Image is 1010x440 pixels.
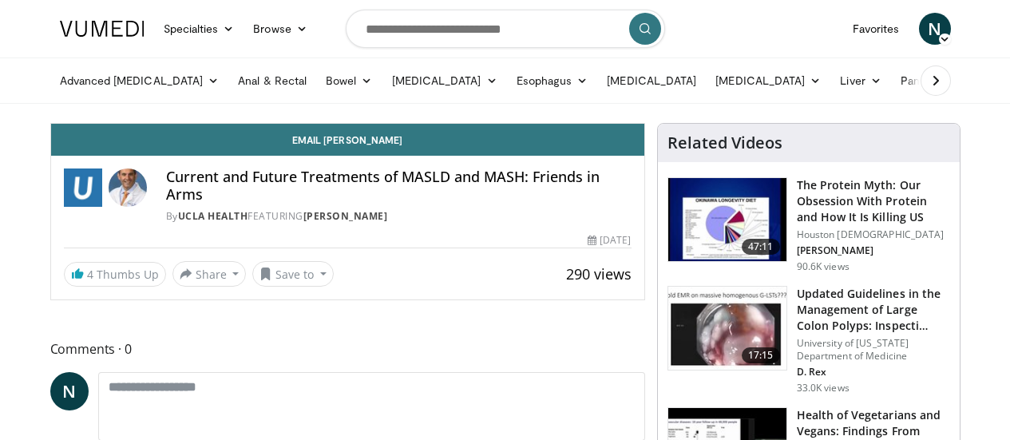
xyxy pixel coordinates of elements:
[154,13,244,45] a: Specialties
[797,244,950,257] p: [PERSON_NAME]
[919,13,951,45] a: N
[228,65,316,97] a: Anal & Rectal
[706,65,830,97] a: [MEDICAL_DATA]
[597,65,706,97] a: [MEDICAL_DATA]
[797,286,950,334] h3: Updated Guidelines in the Management of Large Colon Polyps: Inspecti…
[742,347,780,363] span: 17:15
[303,209,388,223] a: [PERSON_NAME]
[172,261,247,287] button: Share
[166,168,632,203] h4: Current and Future Treatments of MASLD and MASH: Friends in Arms
[316,65,382,97] a: Bowel
[50,372,89,410] a: N
[667,286,950,394] a: 17:15 Updated Guidelines in the Management of Large Colon Polyps: Inspecti… University of [US_STA...
[667,177,950,273] a: 47:11 The Protein Myth: Our Obsession With Protein and How It Is Killing US Houston [DEMOGRAPHIC_...
[667,133,782,153] h4: Related Videos
[843,13,909,45] a: Favorites
[109,168,147,207] img: Avatar
[166,209,632,224] div: By FEATURING
[797,366,950,379] p: D. Rex
[51,124,644,156] a: Email [PERSON_NAME]
[797,337,950,363] p: University of [US_STATE] Department of Medicine
[588,233,631,248] div: [DATE]
[566,264,632,283] span: 290 views
[668,287,786,370] img: dfcfcb0d-b871-4e1a-9f0c-9f64970f7dd8.150x105_q85_crop-smart_upscale.jpg
[87,267,93,282] span: 4
[64,262,166,287] a: 4 Thumbs Up
[668,178,786,261] img: b7b8b05e-5021-418b-a89a-60a270e7cf82.150x105_q85_crop-smart_upscale.jpg
[346,10,665,48] input: Search topics, interventions
[830,65,890,97] a: Liver
[797,228,950,241] p: Houston [DEMOGRAPHIC_DATA]
[178,209,248,223] a: UCLA Health
[742,239,780,255] span: 47:11
[797,260,850,273] p: 90.6K views
[60,21,145,37] img: VuMedi Logo
[50,339,645,359] span: Comments 0
[382,65,507,97] a: [MEDICAL_DATA]
[64,168,102,207] img: UCLA Health
[50,65,229,97] a: Advanced [MEDICAL_DATA]
[797,382,850,394] p: 33.0K views
[244,13,317,45] a: Browse
[797,177,950,225] h3: The Protein Myth: Our Obsession With Protein and How It Is Killing US
[507,65,598,97] a: Esophagus
[252,261,334,287] button: Save to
